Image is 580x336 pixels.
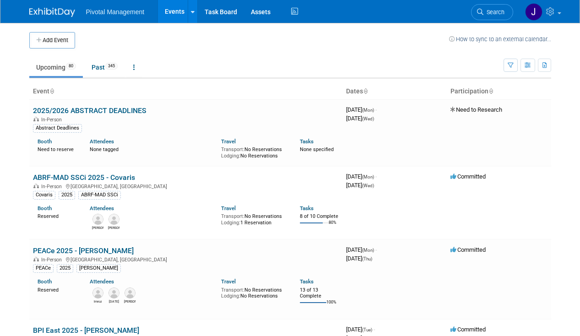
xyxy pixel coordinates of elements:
[346,106,377,113] span: [DATE]
[38,138,52,145] a: Booth
[362,327,372,332] span: (Tue)
[346,255,372,262] span: [DATE]
[33,255,339,263] div: [GEOGRAPHIC_DATA], [GEOGRAPHIC_DATA]
[450,106,502,113] span: Need to Research
[90,138,114,145] a: Attendees
[363,87,368,95] a: Sort by Start Date
[346,182,374,189] span: [DATE]
[300,213,339,220] div: 8 of 10 Complete
[375,246,377,253] span: -
[85,59,125,76] a: Past345
[525,3,542,21] img: Jessica Gatton
[66,63,76,70] span: 80
[221,293,240,299] span: Lodging:
[447,84,551,99] th: Participation
[33,246,134,255] a: PEACe 2025 - [PERSON_NAME]
[59,191,75,199] div: 2025
[375,173,377,180] span: -
[342,84,447,99] th: Dates
[108,225,119,230] div: Sujash Chatterjee
[221,220,240,226] span: Lodging:
[449,36,551,43] a: How to sync to an external calendar...
[221,138,236,145] a: Travel
[29,59,83,76] a: Upcoming80
[108,214,119,225] img: Sujash Chatterjee
[488,87,493,95] a: Sort by Participation Type
[108,287,119,298] img: Raja Srinivas
[92,298,103,304] div: Imroz Ghangas
[33,184,39,188] img: In-Person Event
[326,300,336,312] td: 100%
[57,264,73,272] div: 2025
[362,256,372,261] span: (Thu)
[300,205,314,211] a: Tasks
[300,278,314,285] a: Tasks
[221,153,240,159] span: Lodging:
[41,184,65,190] span: In-Person
[90,205,114,211] a: Attendees
[362,116,374,121] span: (Wed)
[76,264,121,272] div: [PERSON_NAME]
[124,298,136,304] div: Martin Carcamo
[92,287,103,298] img: Imroz Ghangas
[362,248,374,253] span: (Mon)
[33,124,82,132] div: Abstract Deadlines
[33,257,39,261] img: In-Person Event
[33,191,55,199] div: Covaris
[221,205,236,211] a: Travel
[41,257,65,263] span: In-Person
[300,138,314,145] a: Tasks
[300,287,339,299] div: 13 of 13 Complete
[86,8,145,16] span: Pivotal Management
[33,117,39,121] img: In-Person Event
[38,211,76,220] div: Reserved
[78,191,121,199] div: ABRF-MAD SSCi
[221,211,286,226] div: No Reservations 1 Reservation
[221,146,244,152] span: Transport:
[41,117,65,123] span: In-Person
[450,246,486,253] span: Committed
[33,326,139,335] a: BPI East 2025 - [PERSON_NAME]
[374,326,375,333] span: -
[346,173,377,180] span: [DATE]
[346,326,375,333] span: [DATE]
[90,145,214,153] div: None tagged
[221,278,236,285] a: Travel
[362,108,374,113] span: (Mon)
[471,4,513,20] a: Search
[38,285,76,293] div: Reserved
[329,220,336,233] td: 80%
[92,225,103,230] div: Melissa Gabello
[346,246,377,253] span: [DATE]
[38,205,52,211] a: Booth
[108,298,119,304] div: Raja Srinivas
[92,214,103,225] img: Melissa Gabello
[33,106,146,115] a: 2025/2026 ABSTRACT DEADLINES
[483,9,504,16] span: Search
[105,63,118,70] span: 345
[221,285,286,299] div: No Reservations No Reservations
[29,8,75,17] img: ExhibitDay
[33,182,339,190] div: [GEOGRAPHIC_DATA], [GEOGRAPHIC_DATA]
[362,183,374,188] span: (Wed)
[38,145,76,153] div: Need to reserve
[33,173,135,182] a: ABRF-MAD SSCi 2025 - Covaris
[33,264,54,272] div: PEACe
[29,32,75,49] button: Add Event
[221,287,244,293] span: Transport:
[38,278,52,285] a: Booth
[125,287,136,298] img: Martin Carcamo
[450,326,486,333] span: Committed
[375,106,377,113] span: -
[49,87,54,95] a: Sort by Event Name
[450,173,486,180] span: Committed
[90,278,114,285] a: Attendees
[346,115,374,122] span: [DATE]
[29,84,342,99] th: Event
[221,145,286,159] div: No Reservations No Reservations
[221,213,244,219] span: Transport:
[362,174,374,179] span: (Mon)
[300,146,334,152] span: None specified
